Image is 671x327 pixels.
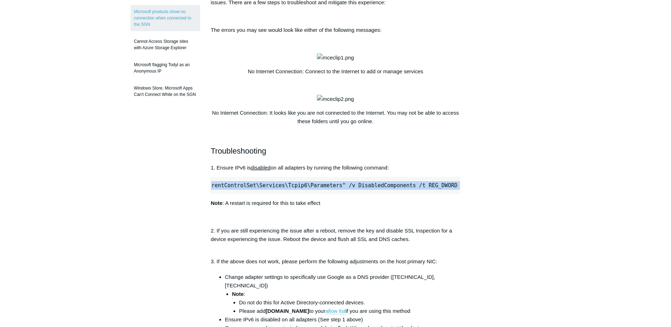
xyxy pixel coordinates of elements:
li: Change adapter settings to specifically use Google as a DNS provider ([TECHNICAL_ID], [TECHNICAL_... [225,273,461,315]
a: Microsoft products show no connection when connected to the SGN [131,5,200,31]
strong: [DOMAIN_NAME] [266,308,309,314]
span: disabled [251,165,271,171]
p: No Internet Connection: It looks like you are not connected to the Internet. You may not be able ... [211,109,461,126]
a: Cannot Access Storage sites with Azure Storage Explorer [131,35,200,54]
p: 2. If you are still experiencing the issue after a reboot, remove the key and disable SSL Inspect... [211,226,461,252]
p: 1. Ensure IPv6 is on all adapters by running the following command: [211,163,461,172]
li: Ensure IPv6 is disabled on all adapters (See step 1 above) [225,315,461,324]
p: 3. If the above does not work, please perform the following adjustments on the host primary NIC: [211,257,461,266]
li: : [232,290,461,315]
a: allow list [325,308,346,314]
a: Microsoft flagging Todyl as an Anonymous IP [131,58,200,78]
p: The errors you may see would look like either of the following messages: [211,26,461,34]
strong: Note [211,200,222,206]
strong: Note [232,291,244,297]
li: Do not do this for Active Directory-connected devices. [239,298,461,307]
pre: reg add "HKEY_LOCAL_MACHINE\SYSTEM\CurrentControlSet\Services\Tcpip6\Parameters" /v DisabledCompo... [211,177,461,194]
p: No Internet Connection: Connect to the Internet to add or manage services [211,67,461,76]
p: : A restart is required for this to take effect [211,199,461,207]
h2: Troubleshooting [211,145,461,157]
li: Please add to your if you are using this method [239,307,461,315]
a: Windows Store, Microsoft Apps Can't Connect While on the SGN [131,81,200,101]
img: mceclip1.png [317,53,354,62]
img: mceclip2.png [317,95,354,103]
